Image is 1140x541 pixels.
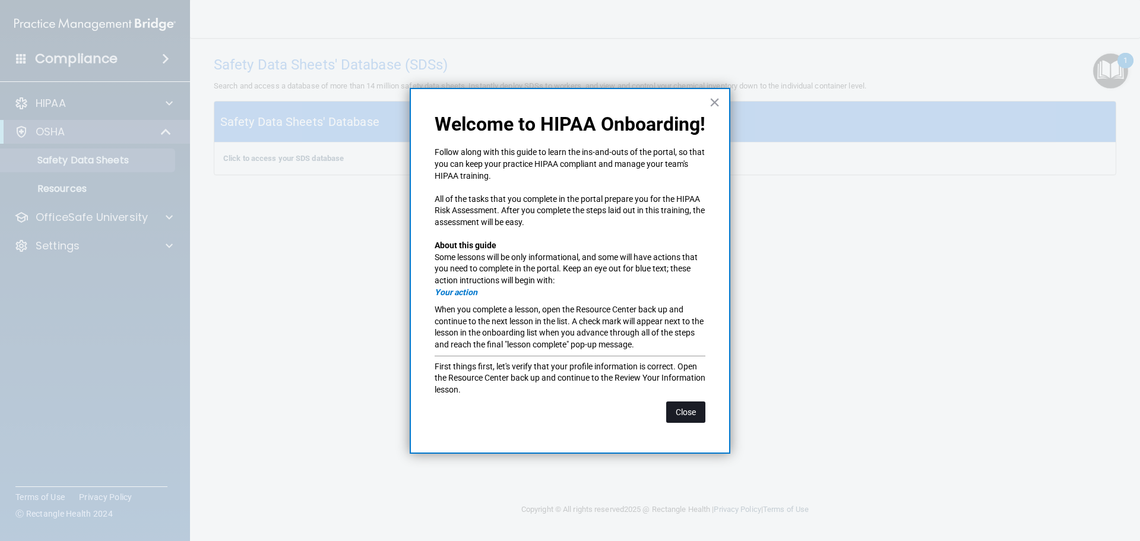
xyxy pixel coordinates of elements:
button: Close [709,93,720,112]
p: Some lessons will be only informational, and some will have actions that you need to complete in ... [435,252,705,287]
p: Welcome to HIPAA Onboarding! [435,113,705,135]
p: Follow along with this guide to learn the ins-and-outs of the portal, so that you can keep your p... [435,147,705,182]
iframe: Drift Widget Chat Controller [935,457,1126,504]
button: Close [666,401,705,423]
em: Your action [435,287,477,297]
p: When you complete a lesson, open the Resource Center back up and continue to the next lesson in t... [435,304,705,350]
p: First things first, let's verify that your profile information is correct. Open the Resource Cent... [435,361,705,396]
strong: About this guide [435,241,496,250]
p: All of the tasks that you complete in the portal prepare you for the HIPAA Risk Assessment. After... [435,194,705,229]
